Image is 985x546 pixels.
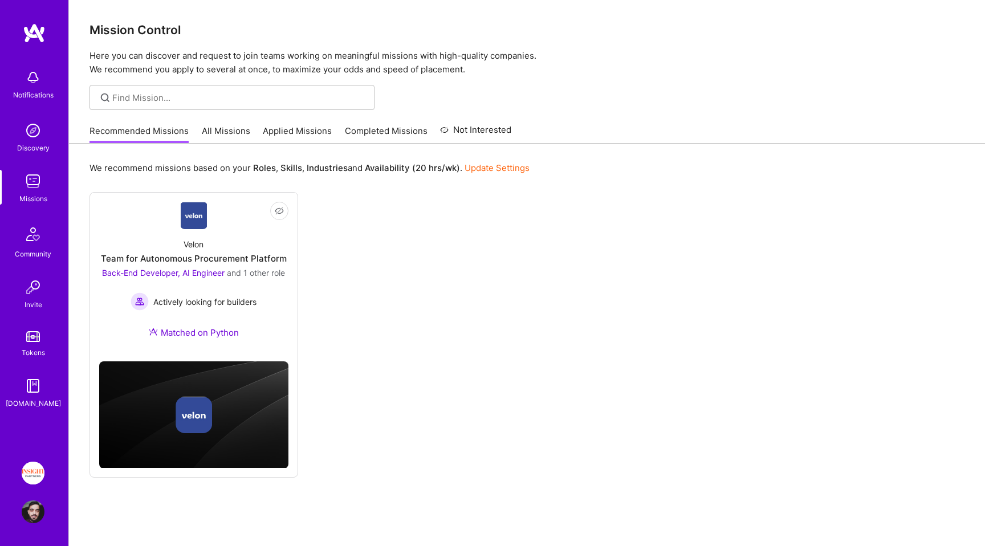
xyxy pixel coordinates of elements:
div: [DOMAIN_NAME] [6,397,61,409]
i: icon SearchGrey [99,91,112,104]
img: Actively looking for builders [131,292,149,311]
img: bell [22,66,44,89]
div: Matched on Python [149,327,239,339]
img: Company logo [176,397,212,433]
p: Here you can discover and request to join teams working on meaningful missions with high-quality ... [89,49,964,76]
a: Recommended Missions [89,125,189,144]
a: Applied Missions [263,125,332,144]
div: Missions [19,193,47,205]
img: cover [99,361,288,468]
b: Skills [280,162,302,173]
img: Company Logo [181,202,207,229]
img: tokens [26,331,40,342]
img: User Avatar [22,500,44,523]
img: discovery [22,119,44,142]
a: Update Settings [465,162,530,173]
b: Availability (20 hrs/wk) [365,162,460,173]
span: and 1 other role [227,268,285,278]
b: Industries [307,162,348,173]
a: Not Interested [440,123,511,144]
div: Community [15,248,51,260]
img: logo [23,23,46,43]
input: Find Mission... [112,92,366,104]
span: Actively looking for builders [153,296,257,308]
img: Insight Partners: Data & AI - Sourcing [22,462,44,484]
i: icon EyeClosed [275,206,284,215]
div: Velon [184,238,203,250]
p: We recommend missions based on your , , and . [89,162,530,174]
div: Team for Autonomous Procurement Platform [101,252,287,264]
div: Tokens [22,347,45,358]
div: Discovery [17,142,50,154]
b: Roles [253,162,276,173]
div: Invite [25,299,42,311]
a: All Missions [202,125,250,144]
img: Ateam Purple Icon [149,327,158,336]
img: Invite [22,276,44,299]
a: Company LogoVelonTeam for Autonomous Procurement PlatformBack-End Developer, AI Engineer and 1 ot... [99,202,288,352]
span: Back-End Developer, AI Engineer [102,268,225,278]
a: Completed Missions [345,125,428,144]
h3: Mission Control [89,23,964,37]
a: Insight Partners: Data & AI - Sourcing [19,462,47,484]
img: teamwork [22,170,44,193]
div: Notifications [13,89,54,101]
img: guide book [22,374,44,397]
img: Community [19,221,47,248]
a: User Avatar [19,500,47,523]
